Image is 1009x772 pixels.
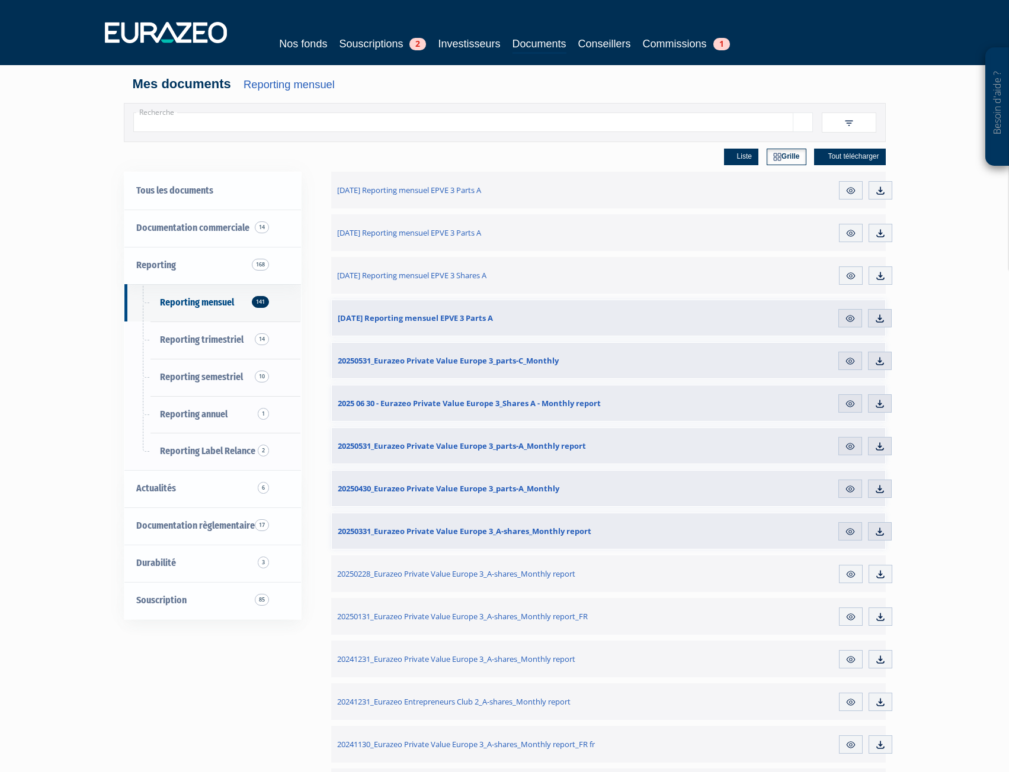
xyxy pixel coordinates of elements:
a: 20250228_Eurazeo Private Value Europe 3_A-shares_Monthly report [331,555,681,592]
span: 85 [255,594,269,606]
img: download.svg [875,398,885,409]
span: 20250331_Eurazeo Private Value Europe 3_A-shares_Monthly report [338,526,591,536]
a: Documentation règlementaire 17 [124,507,301,545]
span: 20250531_Eurazeo Private Value Europe 3_parts-C_Monthly [338,355,559,366]
span: 2 [258,445,269,456]
span: 10 [255,371,269,382]
span: Souscription [136,594,187,606]
span: 2025 06 30 - Eurazeo Private Value Europe 3_Shares A - Monthly report [338,398,601,408]
a: 20250331_Eurazeo Private Value Europe 3_A-shares_Monthly report [332,513,680,549]
span: 1 [713,38,730,50]
img: eye.svg [845,612,856,622]
img: download.svg [875,697,886,707]
img: 1732889491-logotype_eurazeo_blanc_rvb.png [105,22,227,43]
img: eye.svg [845,313,856,324]
span: 2 [409,38,426,50]
span: 20250430_Eurazeo Private Value Europe 3_parts-A_Monthly [338,483,559,494]
span: Reporting Label Relance [160,445,255,456]
span: Reporting [136,259,176,271]
a: 20250531_Eurazeo Private Value Europe 3_parts-C_Monthly [332,343,680,378]
a: 20241231_Eurazeo Entrepreneurs Club 2_A-shares_Monthly report [331,683,681,720]
span: Actualités [136,482,176,494]
a: Reporting mensuel141 [124,284,301,321]
a: 20241130_Eurazeo Private Value Europe 3_A-shares_Monthly report_FR fr [331,726,681,763]
img: download.svg [875,569,886,580]
a: 20250531_Eurazeo Private Value Europe 3_parts-A_Monthly report [332,428,680,464]
span: 17 [256,519,270,531]
img: grid.svg [773,153,781,161]
span: Reporting annuel [160,408,228,420]
span: 14 [255,333,269,345]
img: eye.svg [845,441,856,452]
input: Recherche [133,112,793,132]
span: 168 [253,259,270,271]
a: Reporting Label Relance2 [124,433,301,470]
a: Reporting mensuel [243,78,334,91]
span: Reporting semestriel [160,371,243,382]
img: eye.svg [845,697,856,707]
a: Souscriptions2 [339,36,426,52]
p: Besoin d'aide ? [991,54,1004,160]
a: 20241231_Eurazeo Private Value Europe 3_A-shares_Monthly report [331,641,681,677]
img: download.svg [875,271,886,281]
img: download.svg [875,185,886,196]
a: Conseillers [578,36,631,52]
span: 20241130_Eurazeo Private Value Europe 3_A-shares_Monthly report_FR fr [337,739,595,750]
span: [DATE] Reporting mensuel EPVE 3 Parts A [338,313,493,323]
a: Reporting trimestriel14 [124,321,301,359]
span: 141 [252,296,269,308]
img: filter.svg [844,118,854,128]
img: download.svg [875,526,885,537]
img: download.svg [875,739,886,750]
img: download.svg [875,612,886,622]
img: download.svg [875,484,885,494]
img: download.svg [875,228,886,239]
span: 20250228_Eurazeo Private Value Europe 3_A-shares_Monthly report [337,568,575,579]
a: Reporting semestriel10 [124,359,301,396]
a: Grille [767,149,806,165]
img: eye.svg [845,228,856,239]
img: eye.svg [845,484,856,494]
a: Tous les documents [124,172,301,210]
a: [DATE] Reporting mensuel EPVE 3 Parts A [332,300,680,336]
img: eye.svg [845,356,856,366]
a: Actualités 6 [124,470,301,507]
span: [DATE] Reporting mensuel EPVE 3 Parts A [337,227,481,238]
span: Reporting trimestriel [160,334,244,345]
img: download.svg [875,356,885,366]
span: 3 [259,557,270,568]
span: 20250131_Eurazeo Private Value Europe 3_A-shares_Monthly report_FR [337,611,588,622]
span: 20250531_Eurazeo Private Value Europe 3_parts-A_Monthly report [338,440,586,451]
a: 20250430_Eurazeo Private Value Europe 3_parts-A_Monthly [332,471,680,506]
a: Souscription85 [124,582,301,619]
span: Durabilité [136,557,176,568]
a: Liste [724,149,758,165]
a: Nos fonds [279,36,327,52]
img: eye.svg [845,185,856,196]
a: Documentation commerciale 14 [124,210,301,247]
img: eye.svg [845,739,856,750]
a: Reporting annuel1 [124,396,301,433]
img: eye.svg [845,569,856,580]
a: [DATE] Reporting mensuel EPVE 3 Shares A [331,257,681,294]
img: download.svg [875,654,886,665]
span: 1 [258,408,269,420]
a: [DATE] Reporting mensuel EPVE 3 Parts A [331,172,681,208]
span: 20241231_Eurazeo Entrepreneurs Club 2_A-shares_Monthly report [337,696,571,707]
img: eye.svg [845,271,856,281]
a: Documents [512,36,566,54]
span: 6 [259,482,270,494]
a: [DATE] Reporting mensuel EPVE 3 Parts A [331,214,681,251]
h4: Mes documents [133,77,877,91]
img: download.svg [875,313,885,324]
span: Documentation règlementaire [136,520,255,531]
a: Durabilité 3 [124,545,301,582]
img: download.svg [875,441,885,452]
img: eye.svg [845,398,856,409]
span: Documentation commerciale [136,222,249,233]
span: 20241231_Eurazeo Private Value Europe 3_A-shares_Monthly report [337,654,575,664]
a: Tout télécharger [814,149,885,165]
span: Reporting mensuel [160,297,234,308]
a: Commissions1 [643,36,730,52]
a: 20250131_Eurazeo Private Value Europe 3_A-shares_Monthly report_FR [331,598,681,635]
